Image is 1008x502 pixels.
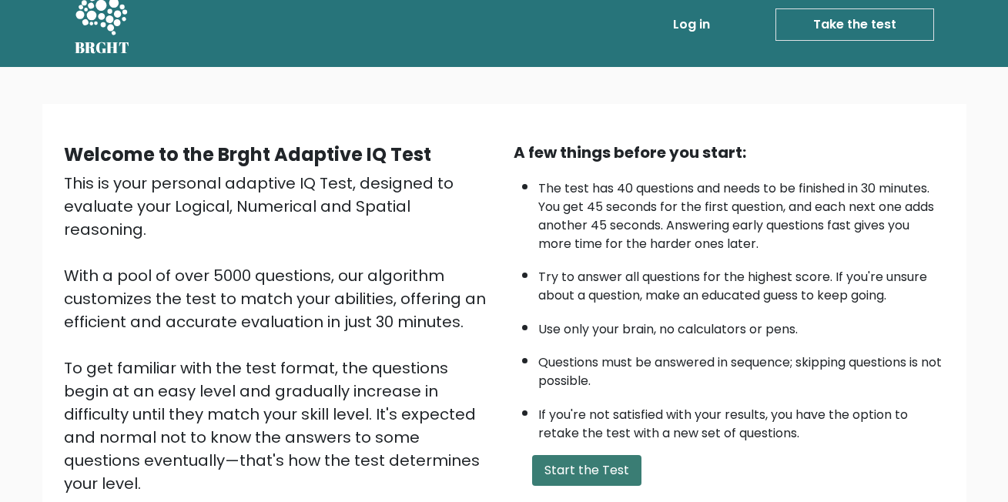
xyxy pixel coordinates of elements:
li: If you're not satisfied with your results, you have the option to retake the test with a new set ... [538,398,945,443]
b: Welcome to the Brght Adaptive IQ Test [64,142,431,167]
li: The test has 40 questions and needs to be finished in 30 minutes. You get 45 seconds for the firs... [538,172,945,253]
a: Log in [667,9,716,40]
div: A few things before you start: [514,141,945,164]
a: Take the test [775,8,934,41]
li: Try to answer all questions for the highest score. If you're unsure about a question, make an edu... [538,260,945,305]
button: Start the Test [532,455,641,486]
li: Use only your brain, no calculators or pens. [538,313,945,339]
li: Questions must be answered in sequence; skipping questions is not possible. [538,346,945,390]
h5: BRGHT [75,38,130,57]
